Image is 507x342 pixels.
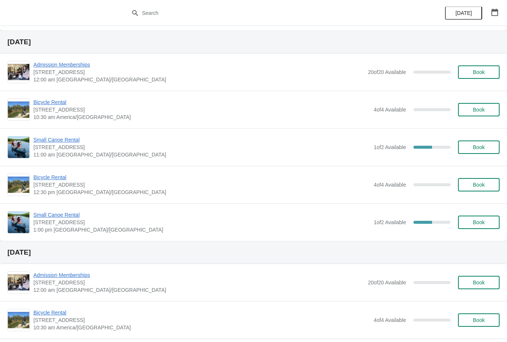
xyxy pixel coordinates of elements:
[33,219,370,226] span: [STREET_ADDRESS]
[33,226,370,233] span: 1:00 pm [GEOGRAPHIC_DATA]/[GEOGRAPHIC_DATA]
[33,316,370,324] span: [STREET_ADDRESS]
[33,211,370,219] span: Small Canoe Rental
[368,69,406,75] span: 20 of 20 Available
[33,68,364,76] span: [STREET_ADDRESS]
[33,271,364,279] span: Admission Memberships
[142,6,380,20] input: Search
[33,279,364,286] span: [STREET_ADDRESS]
[458,65,500,79] button: Book
[473,317,485,323] span: Book
[33,286,364,294] span: 12:00 am [GEOGRAPHIC_DATA]/[GEOGRAPHIC_DATA]
[8,272,29,293] img: Admission Memberships | 1 Snow Goose Bay, Stonewall, MB R0C 2Z0 | 12:00 am America/Winnipeg
[445,6,482,20] button: [DATE]
[33,188,370,196] span: 12:30 pm [GEOGRAPHIC_DATA]/[GEOGRAPHIC_DATA]
[458,141,500,154] button: Book
[33,151,370,158] span: 11:00 am [GEOGRAPHIC_DATA]/[GEOGRAPHIC_DATA]
[33,143,370,151] span: [STREET_ADDRESS]
[374,219,406,225] span: 1 of 2 Available
[368,280,406,285] span: 20 of 20 Available
[33,309,370,316] span: Bicycle Rental
[7,249,500,256] h2: [DATE]
[374,182,406,188] span: 4 of 4 Available
[8,212,29,233] img: Small Canoe Rental | 1 Snow Goose Bay, Stonewall, MB R0C 2Z0 | 1:00 pm America/Winnipeg
[458,276,500,289] button: Book
[7,38,500,46] h2: [DATE]
[8,312,29,328] img: Bicycle Rental | 1 Snow Goose Bay, Stonewall, MB R0C 2Z0 | 10:30 am America/Winnipeg
[455,10,472,16] span: [DATE]
[374,317,406,323] span: 4 of 4 Available
[33,99,370,106] span: Bicycle Rental
[458,103,500,116] button: Book
[8,136,29,158] img: Small Canoe Rental | 1 Snow Goose Bay, Stonewall, MB R0C 2Z0 | 11:00 am America/Winnipeg
[473,144,485,150] span: Book
[473,182,485,188] span: Book
[33,76,364,83] span: 12:00 am [GEOGRAPHIC_DATA]/[GEOGRAPHIC_DATA]
[33,113,370,121] span: 10:30 am America/[GEOGRAPHIC_DATA]
[458,216,500,229] button: Book
[374,144,406,150] span: 1 of 2 Available
[33,324,370,331] span: 10:30 am America/[GEOGRAPHIC_DATA]
[458,313,500,327] button: Book
[8,101,29,118] img: Bicycle Rental | 1 Snow Goose Bay, Stonewall, MB R0C 2Z0 | 10:30 am America/Winnipeg
[8,61,29,83] img: Admission Memberships | 1 Snow Goose Bay, Stonewall, MB R0C 2Z0 | 12:00 am America/Winnipeg
[458,178,500,191] button: Book
[33,136,370,143] span: Small Canoe Rental
[33,181,370,188] span: [STREET_ADDRESS]
[33,61,364,68] span: Admission Memberships
[473,107,485,113] span: Book
[473,69,485,75] span: Book
[33,174,370,181] span: Bicycle Rental
[33,106,370,113] span: [STREET_ADDRESS]
[374,107,406,113] span: 4 of 4 Available
[473,280,485,285] span: Book
[473,219,485,225] span: Book
[8,177,29,193] img: Bicycle Rental | 1 Snow Goose Bay, Stonewall, MB R0C 2Z0 | 12:30 pm America/Winnipeg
